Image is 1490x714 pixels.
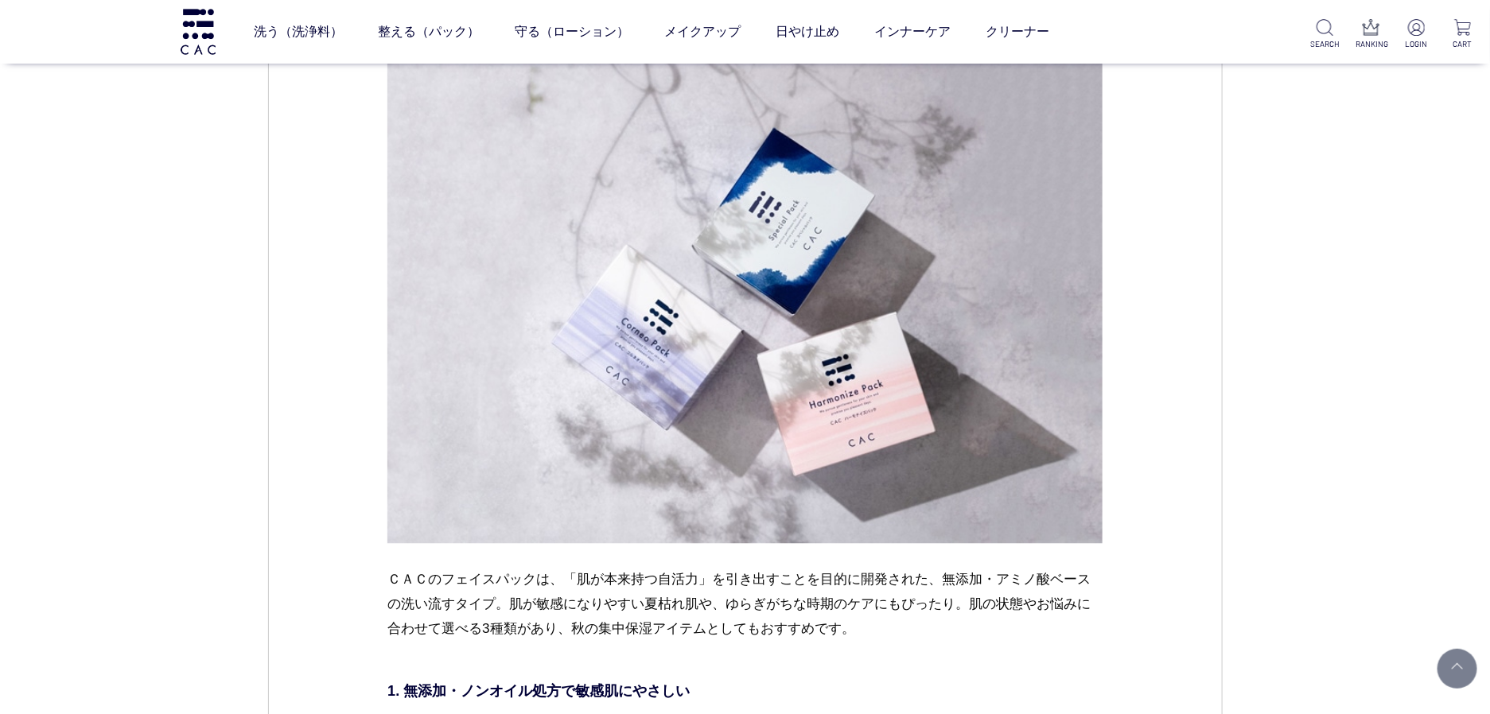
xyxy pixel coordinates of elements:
a: 洗う（洗浄料） [254,10,343,54]
img: logo [178,9,218,54]
a: LOGIN [1402,19,1431,50]
img: ＣＡＣフェイスパック [387,54,1103,543]
p: CART [1448,38,1477,50]
p: RANKING [1356,38,1386,50]
a: クリーナー [986,10,1049,54]
a: 日やけ止め [776,10,839,54]
p: SEARCH [1310,38,1340,50]
a: インナーケア [874,10,951,54]
a: RANKING [1356,19,1386,50]
a: 整える（パック） [378,10,480,54]
a: CART [1448,19,1477,50]
p: ＣＡＣのフェイスパックは、「肌が本来持つ自活力」を引き出すことを目的に開発された、無添加・アミノ酸ベースの洗い流すタイプ。肌が敏感になりやすい夏枯れ肌や、ゆらぎがちな時期のケアにもぴったり。肌の... [387,567,1103,666]
a: 守る（ローション） [515,10,629,54]
p: 1. 無添加・ノンオイル処方で敏感肌にやさしい [387,681,1103,702]
a: SEARCH [1310,19,1340,50]
p: LOGIN [1402,38,1431,50]
a: メイクアップ [664,10,741,54]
